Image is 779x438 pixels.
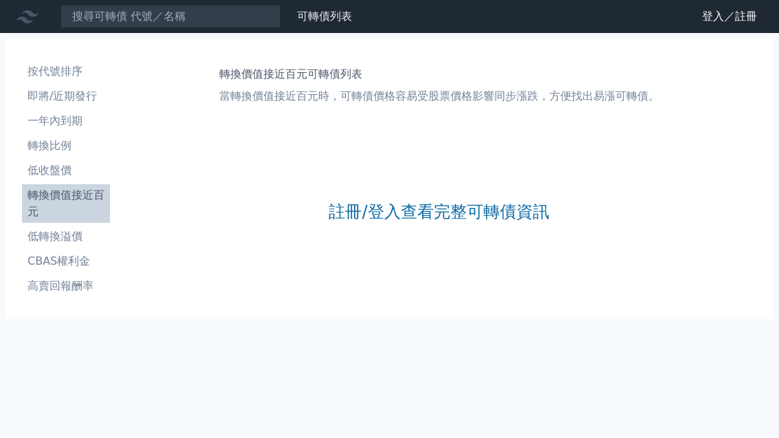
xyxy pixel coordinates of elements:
[22,278,110,294] li: 高賣回報酬率
[22,250,110,272] a: CBAS權利金
[22,184,110,223] a: 轉換價值接近百元
[22,253,110,270] li: CBAS權利金
[22,138,110,154] li: 轉換比例
[219,88,659,105] p: 當轉換價值接近百元時，可轉債價格容易受股票價格影響同步漲跌，方便找出易漲可轉債。
[22,160,110,182] a: 低收盤價
[61,5,281,28] input: 搜尋可轉債 代號／名稱
[297,10,352,23] a: 可轉債列表
[329,201,549,223] a: 註冊/登入查看完整可轉債資訊
[22,275,110,297] a: 高賣回報酬率
[22,110,110,132] a: 一年內到期
[22,63,110,80] li: 按代號排序
[22,88,110,105] li: 即將/近期發行
[22,113,110,129] li: 一年內到期
[22,226,110,248] a: 低轉換溢價
[22,187,110,220] li: 轉換價值接近百元
[22,61,110,83] a: 按代號排序
[22,228,110,245] li: 低轉換溢價
[22,162,110,179] li: 低收盤價
[22,85,110,107] a: 即將/近期發行
[691,6,768,28] a: 登入／註冊
[219,66,659,83] h1: 轉換價值接近百元可轉債列表
[22,135,110,157] a: 轉換比例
